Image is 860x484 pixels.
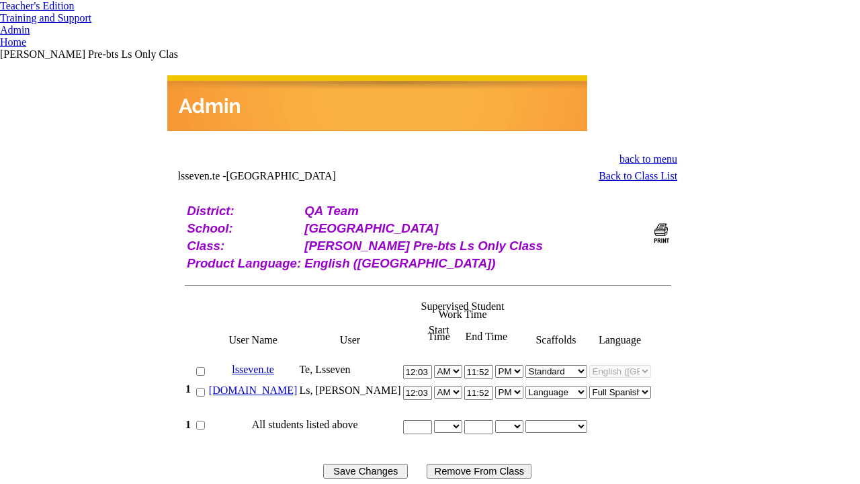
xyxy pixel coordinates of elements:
td: All students listed above [208,417,402,438]
td: User Name [208,294,299,348]
img: print_bw_off.gif [653,223,670,243]
td: [GEOGRAPHIC_DATA] [304,220,649,237]
a: Back to Class List [599,170,677,182]
td: Supervised Student Work Time [416,299,509,322]
a: lsseven.te [232,364,274,375]
td: lsseven.te - [178,170,485,182]
td: English ([GEOGRAPHIC_DATA]) [304,255,649,272]
td: [PERSON_NAME] Pre-bts Ls Only Class [304,238,649,254]
b: Product Language: [187,256,301,270]
b: Class: [187,239,224,253]
td: QA Team [304,203,649,219]
b: 1 [185,419,191,430]
td: End Time [464,323,510,344]
a: back to menu [619,153,677,165]
img: teacher_arrow_small.png [91,17,97,22]
img: header [167,75,587,131]
input: Use this button to remove the selected users from your class list. [427,464,531,479]
img: teacher_arrow.png [75,3,81,9]
input: Save Changes [323,464,408,479]
td: Language [589,294,652,348]
span: Te, Lsseven [299,364,350,375]
td: Ls, [PERSON_NAME] [298,382,402,403]
td: Start Time [416,323,462,344]
nobr: [GEOGRAPHIC_DATA] [226,170,336,182]
td: Scaffolds [525,294,589,348]
b: School: [187,221,232,235]
b: 1 [185,383,191,395]
td: User [298,294,402,348]
b: District: [187,204,234,218]
a: [DOMAIN_NAME] [209,385,298,396]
